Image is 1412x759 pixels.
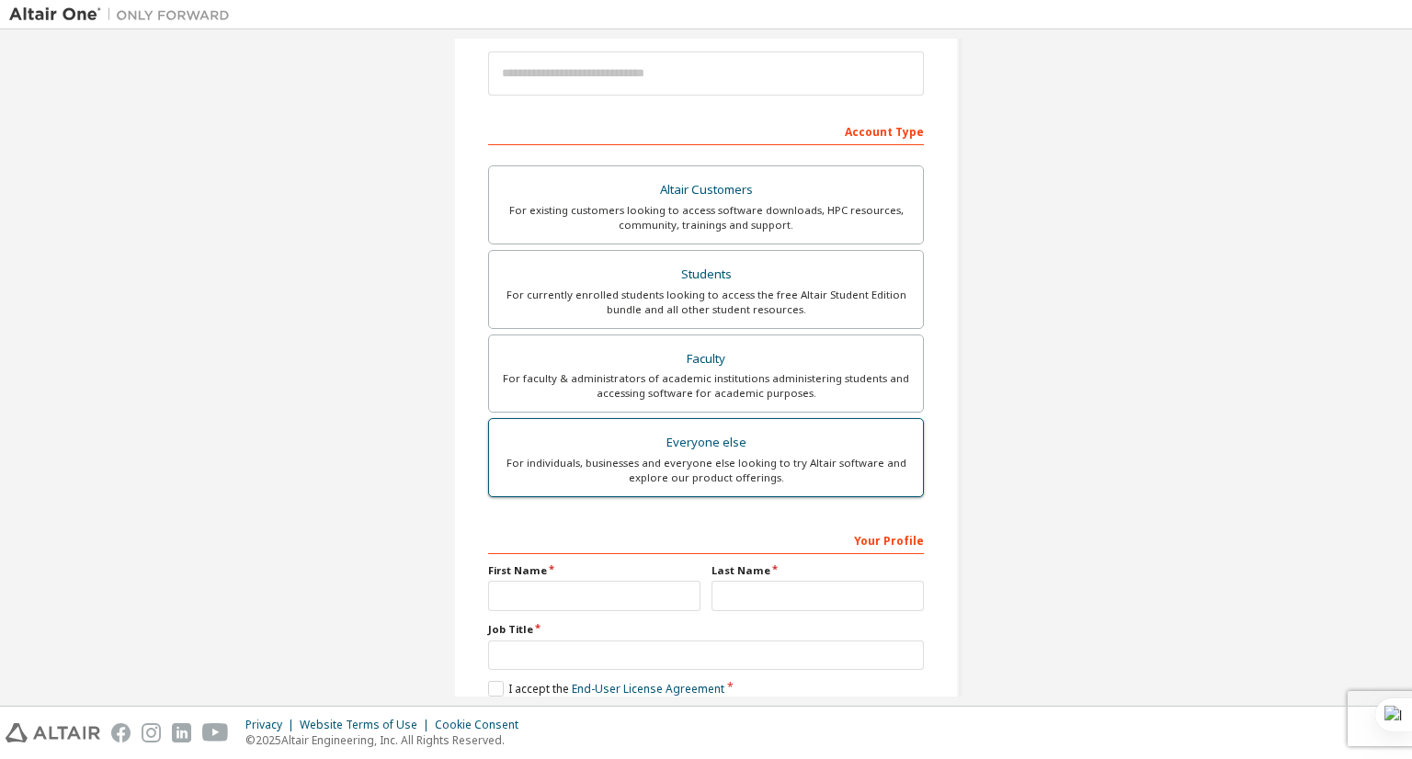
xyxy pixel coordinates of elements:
[6,723,100,742] img: altair_logo.svg
[500,371,912,401] div: For faculty & administrators of academic institutions administering students and accessing softwa...
[142,723,161,742] img: instagram.svg
[500,346,912,372] div: Faculty
[500,456,912,485] div: For individuals, businesses and everyone else looking to try Altair software and explore our prod...
[488,116,924,145] div: Account Type
[488,563,700,578] label: First Name
[500,288,912,317] div: For currently enrolled students looking to access the free Altair Student Edition bundle and all ...
[712,563,924,578] label: Last Name
[500,262,912,288] div: Students
[435,718,529,732] div: Cookie Consent
[202,723,229,742] img: youtube.svg
[245,718,300,732] div: Privacy
[9,6,239,24] img: Altair One
[488,681,724,697] label: I accept the
[500,177,912,203] div: Altair Customers
[500,430,912,456] div: Everyone else
[500,203,912,232] div: For existing customers looking to access software downloads, HPC resources, community, trainings ...
[300,718,435,732] div: Website Terms of Use
[572,681,724,697] a: End-User License Agreement
[111,723,131,742] img: facebook.svg
[488,622,924,637] label: Job Title
[172,723,191,742] img: linkedin.svg
[245,732,529,748] p: © 2025 Altair Engineering, Inc. All Rights Reserved.
[488,525,924,554] div: Your Profile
